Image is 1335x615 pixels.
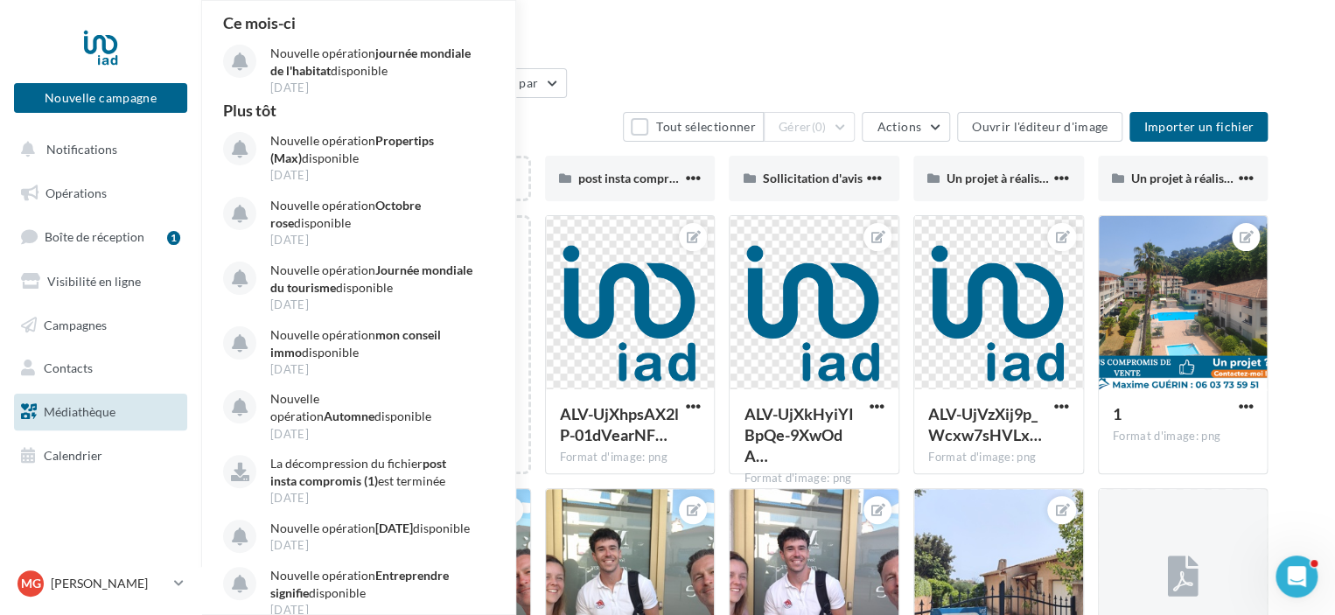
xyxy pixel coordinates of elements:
a: Médiathèque [10,394,191,430]
a: Calendrier [10,437,191,474]
a: Campagnes [10,307,191,344]
span: Opérations [45,185,107,200]
span: Un projet à réaliser [1131,171,1235,185]
a: Contacts [10,350,191,387]
div: Format d'image: png [560,450,701,465]
button: Importer un fichier [1129,112,1268,142]
span: Médiathèque [44,404,115,419]
span: ALV-UjXhpsAX2lP-01dVearNFN8FyYS5lpDRMtRaPCVIY345GsJzDzIm [560,404,679,444]
iframe: Intercom live chat [1276,556,1318,598]
a: MG [PERSON_NAME] [14,567,187,600]
a: Boîte de réception1 [10,218,191,255]
span: Actions [877,119,920,134]
span: (0) [812,120,827,134]
div: Format d'image: png [744,471,884,486]
a: Opérations [10,175,191,212]
span: Un projet à réaliser [947,171,1051,185]
span: 1 [1113,404,1122,423]
span: post insta compromis (1) [578,171,712,185]
button: Actions [862,112,949,142]
span: Visibilité en ligne [47,274,141,289]
span: Campagnes [44,317,107,332]
p: [PERSON_NAME] [51,575,167,592]
div: Médiathèque [222,28,1314,54]
span: MG [21,575,41,592]
button: Notifications [10,131,184,168]
div: Format d'image: png [928,450,1069,465]
button: Tout sélectionner [623,112,763,142]
span: Notifications [46,142,117,157]
div: Format d'image: png [1113,429,1254,444]
span: Calendrier [44,448,102,463]
button: Nouvelle campagne [14,83,187,113]
button: Ouvrir l'éditeur d'image [957,112,1122,142]
span: Sollicitation d'avis [762,171,862,185]
span: ALV-UjXkHyiYIBpQe-9XwOdADfDfvkhCuSuZPDwNIcE03PRipQwM2SlV [744,404,853,465]
a: Visibilité en ligne [10,263,191,300]
div: 1 [167,231,180,245]
span: Boîte de réception [45,229,144,244]
button: Gérer(0) [764,112,856,142]
span: Contacts [44,360,93,375]
span: ALV-UjVzXij9p_Wcxw7sHVLxSAKinhFeBDUi0sEg4LBeJNgJ2thhBrk [928,404,1042,444]
span: Importer un fichier [1143,119,1254,134]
